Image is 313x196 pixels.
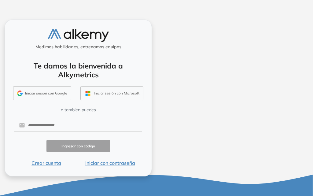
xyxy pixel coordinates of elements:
img: GMAIL_ICON [17,91,23,96]
button: Iniciar sesión con Microsoft [80,86,143,100]
button: Iniciar sesión con Google [13,86,71,100]
button: Iniciar con contraseña [78,159,142,167]
img: logo-alkemy [48,29,109,42]
button: Ingresar con código [46,140,110,152]
img: OUTLOOK_ICON [84,90,91,97]
span: o también puedes [61,107,96,113]
iframe: Chat Widget [282,167,313,196]
button: Crear cuenta [14,159,78,167]
h4: Te damos la bienvenida a Alkymetrics [13,61,144,79]
h5: Medimos habilidades, entrenamos equipos [7,44,149,50]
